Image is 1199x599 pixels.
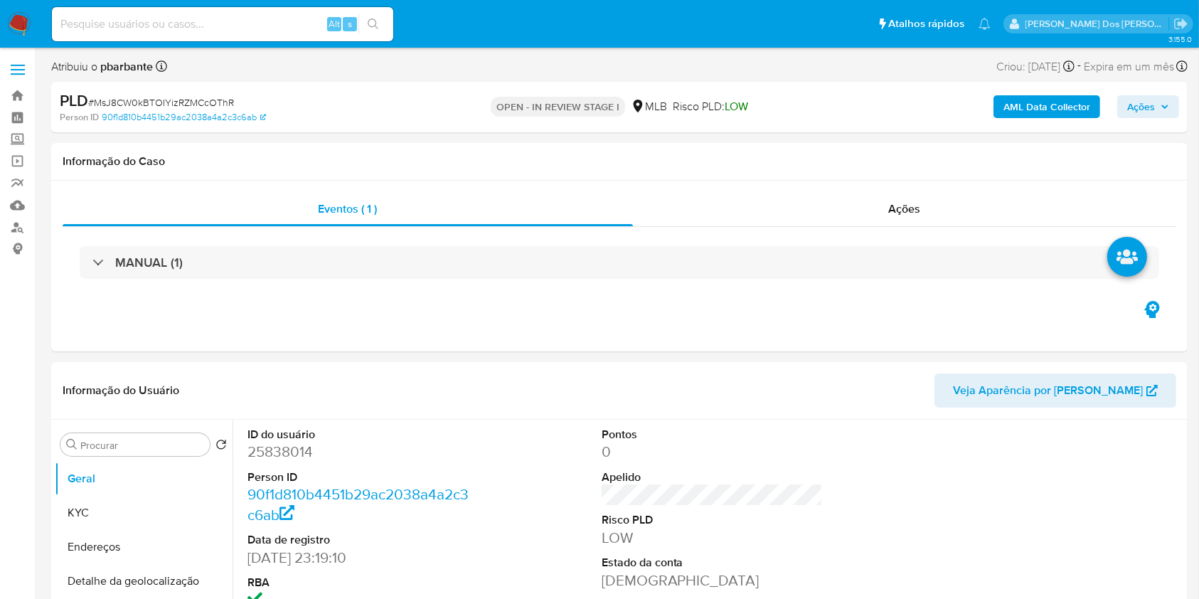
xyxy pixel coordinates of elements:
a: 90f1d810b4451b29ac2038a4a2c3c6ab [102,111,266,124]
dt: RBA [247,575,469,590]
span: Atribuiu o [51,59,153,75]
p: priscilla.barbante@mercadopago.com.br [1025,17,1169,31]
button: KYC [55,496,233,530]
b: Person ID [60,111,99,124]
dd: [DEMOGRAPHIC_DATA] [602,571,824,590]
dd: LOW [602,528,824,548]
span: # MsJ8CW0kBTOIYizRZMCcOThR [88,95,234,110]
span: Expira em um mês [1084,59,1174,75]
dt: ID do usuário [247,427,469,442]
span: Eventos ( 1 ) [319,201,378,217]
dt: Data de registro [247,532,469,548]
dd: 25838014 [247,442,469,462]
button: Ações [1117,95,1179,118]
span: Atalhos rápidos [888,16,964,31]
button: AML Data Collector [993,95,1100,118]
a: Notificações [979,18,991,30]
span: Ações [1127,95,1155,118]
button: Endereços [55,530,233,564]
h3: MANUAL (1) [115,255,183,270]
div: MLB [631,99,667,115]
dt: Risco PLD [602,512,824,528]
button: Geral [55,462,233,496]
span: Alt [329,17,340,31]
span: Veja Aparência por [PERSON_NAME] [953,373,1143,408]
a: 90f1d810b4451b29ac2038a4a2c3c6ab [247,484,469,524]
span: s [348,17,352,31]
input: Procurar [80,439,204,452]
h1: Informação do Usuário [63,383,179,398]
dd: 0 [602,442,824,462]
span: LOW [725,98,748,115]
dt: Person ID [247,470,469,485]
button: Detalhe da geolocalização [55,564,233,598]
a: Sair [1173,16,1188,31]
b: AML Data Collector [1003,95,1090,118]
button: Procurar [66,439,78,450]
dt: Pontos [602,427,824,442]
h1: Informação do Caso [63,154,1176,169]
button: search-icon [358,14,388,34]
dd: [DATE] 23:19:10 [247,548,469,568]
span: Risco PLD: [673,99,748,115]
dt: Estado da conta [602,555,824,571]
span: Ações [889,201,921,217]
div: Criou: [DATE] [996,57,1075,76]
input: Pesquise usuários ou casos... [52,15,393,33]
div: MANUAL (1) [80,246,1159,279]
p: OPEN - IN REVIEW STAGE I [491,97,625,117]
button: Veja Aparência por [PERSON_NAME] [934,373,1176,408]
b: PLD [60,89,88,112]
button: Retornar ao pedido padrão [215,439,227,455]
span: - [1077,57,1081,76]
dt: Apelido [602,470,824,485]
b: pbarbante [97,58,153,75]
